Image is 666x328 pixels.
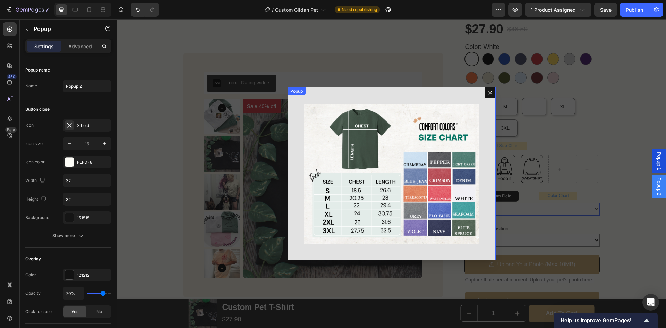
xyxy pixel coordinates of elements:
[63,287,84,300] input: Auto
[172,69,187,75] div: Popup
[171,68,379,241] div: Dialog content
[77,123,110,129] div: X bold
[25,106,50,112] div: Button close
[5,127,17,133] div: Beta
[620,3,649,17] button: Publish
[45,6,49,14] p: 7
[77,159,110,166] div: FEFDF8
[171,68,379,241] div: Dialog body
[561,317,642,324] span: Help us improve GemPages!
[539,133,546,151] span: Popup 1
[63,174,111,187] input: Auto
[77,215,110,221] div: 151515
[25,83,37,89] div: Name
[272,6,274,14] span: /
[25,122,34,128] div: Icon
[187,84,362,224] img: gempages_568733853993141280-6358f108-07ca-4cc8-8767-be329f62c762.png
[7,74,17,79] div: 450
[531,6,576,14] span: 1 product assigned
[63,193,111,205] input: Auto
[25,67,50,73] div: Popup name
[561,316,651,325] button: Show survey - Help us improve GemPages!
[71,309,78,315] span: Yes
[626,6,643,14] div: Publish
[525,3,591,17] button: 1 product assigned
[25,195,48,204] div: Height
[63,80,111,92] input: E.g. New popup
[25,229,111,242] button: Show more
[594,3,617,17] button: Save
[25,141,43,147] div: Icon size
[131,3,159,17] div: Undo/Redo
[96,309,102,315] span: No
[25,176,46,185] div: Width
[539,158,546,176] span: Popup 2
[25,272,36,278] div: Color
[52,232,85,239] div: Show more
[25,215,49,221] div: Background
[600,7,612,13] span: Save
[68,43,92,50] p: Advanced
[25,309,52,315] div: Click to close
[25,159,45,165] div: Icon color
[25,290,41,296] div: Opacity
[34,25,93,33] p: Popup
[77,272,110,278] div: 121212
[342,7,377,13] span: Need republishing
[275,6,318,14] span: Custom Gildan Pet
[3,3,52,17] button: 7
[25,256,41,262] div: Overlay
[642,294,659,311] div: Open Intercom Messenger
[34,43,54,50] p: Settings
[117,19,666,328] iframe: Design area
